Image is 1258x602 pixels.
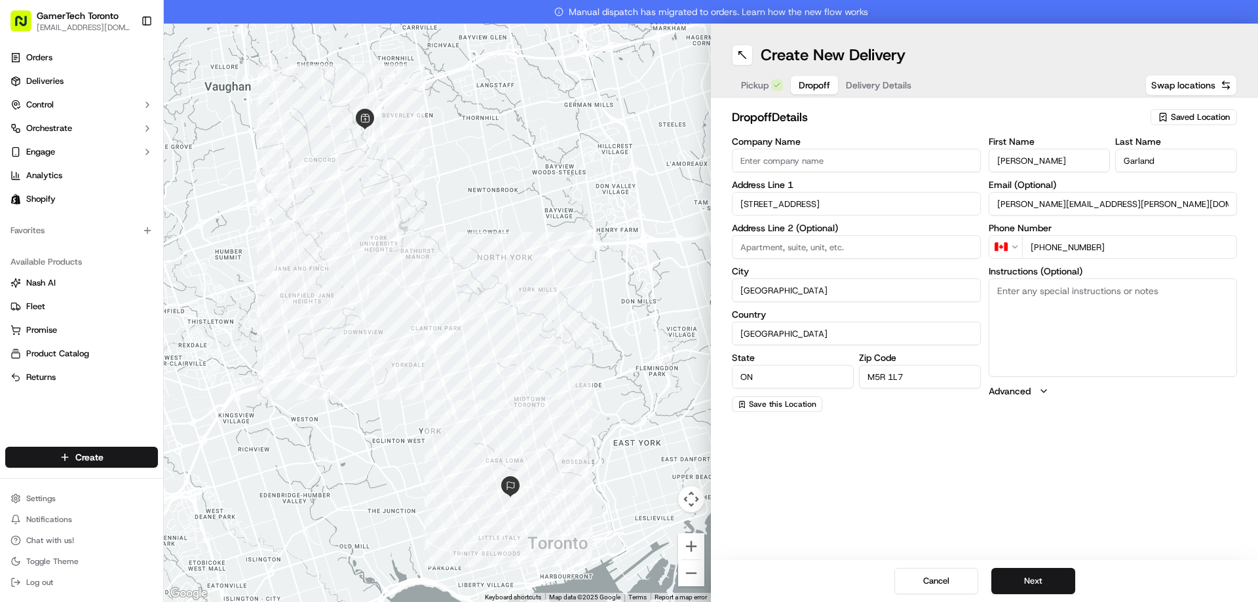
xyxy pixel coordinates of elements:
a: Deliveries [5,71,158,92]
p: Welcome 👋 [13,52,238,73]
input: Enter city [732,278,981,302]
button: Control [5,94,158,115]
input: Apartment, suite, unit, etc. [732,235,981,259]
input: Enter phone number [1022,235,1238,259]
img: 1736555255976-a54dd68f-1ca7-489b-9aae-adbdc363a1c4 [26,239,37,250]
button: Save this Location [732,396,822,412]
label: Address Line 1 [732,180,981,189]
button: Swap locations [1145,75,1237,96]
label: First Name [989,137,1111,146]
img: Google [167,585,210,602]
span: Analytics [26,170,62,181]
span: Log out [26,577,53,588]
span: [DATE] [116,238,143,249]
button: Toggle Theme [5,552,158,571]
span: Delivery Details [846,79,911,92]
label: Zip Code [859,353,981,362]
button: Returns [5,367,158,388]
span: Orders [26,52,52,64]
label: City [732,267,981,276]
span: Deliveries [26,75,64,87]
button: Chat with us! [5,531,158,550]
button: Product Catalog [5,343,158,364]
span: Dropoff [799,79,830,92]
input: Enter country [732,322,981,345]
button: Engage [5,141,158,162]
label: Last Name [1115,137,1237,146]
button: Advanced [989,385,1238,398]
input: Enter email address [989,192,1238,216]
label: Phone Number [989,223,1238,233]
a: Fleet [10,301,153,312]
button: Cancel [894,568,978,594]
input: Enter company name [732,149,981,172]
label: Email (Optional) [989,180,1238,189]
input: Enter address [732,192,981,216]
a: Terms (opens in new tab) [628,593,647,601]
a: Promise [10,324,153,336]
button: Zoom out [678,560,704,586]
div: Favorites [5,220,158,241]
span: Product Catalog [26,348,89,360]
span: Save this Location [749,399,816,409]
span: [PERSON_NAME] [41,238,106,249]
span: • [109,203,113,214]
img: 8571987876998_91fb9ceb93ad5c398215_72.jpg [28,125,51,149]
img: 1736555255976-a54dd68f-1ca7-489b-9aae-adbdc363a1c4 [26,204,37,214]
button: See all [203,168,238,183]
button: Nash AI [5,273,158,293]
a: Powered byPylon [92,324,159,335]
button: Next [991,568,1075,594]
img: Nash [13,13,39,39]
a: 📗Knowledge Base [8,288,105,311]
div: 📗 [13,294,24,305]
span: Toggle Theme [26,556,79,567]
input: Enter zip code [859,365,981,388]
button: Map camera controls [678,486,704,512]
div: Past conversations [13,170,88,181]
h2: dropoff Details [732,108,1143,126]
label: Instructions (Optional) [989,267,1238,276]
span: Nash AI [26,277,56,289]
span: Notifications [26,514,72,525]
a: Product Catalog [10,348,153,360]
label: Company Name [732,137,981,146]
button: Fleet [5,296,158,317]
button: Start new chat [223,129,238,145]
span: [PERSON_NAME] [41,203,106,214]
button: Orchestrate [5,118,158,139]
img: Grace Nketiah [13,226,34,247]
span: Knowledge Base [26,293,100,306]
input: Enter state [732,365,854,388]
input: Enter first name [989,149,1111,172]
input: Enter last name [1115,149,1237,172]
div: 💻 [111,294,121,305]
a: Open this area in Google Maps (opens a new window) [167,585,210,602]
a: Orders [5,47,158,68]
span: Create [75,451,104,464]
span: Shopify [26,193,56,205]
span: Saved Location [1171,111,1230,123]
label: State [732,353,854,362]
img: Shopify logo [10,194,21,204]
button: Create [5,447,158,468]
img: 1736555255976-a54dd68f-1ca7-489b-9aae-adbdc363a1c4 [13,125,37,149]
span: Control [26,99,54,111]
div: Available Products [5,252,158,273]
button: Log out [5,573,158,592]
button: Saved Location [1151,108,1237,126]
label: Country [732,310,981,319]
span: Swap locations [1151,79,1215,92]
a: Report a map error [655,593,707,601]
span: • [109,238,113,249]
input: Got a question? Start typing here... [34,85,236,98]
h1: Create New Delivery [761,45,905,66]
span: API Documentation [124,293,210,306]
span: Returns [26,371,56,383]
a: Nash AI [10,277,153,289]
button: GamerTech Toronto[EMAIL_ADDRESS][DOMAIN_NAME] [5,5,136,37]
span: Engage [26,146,55,158]
span: Pylon [130,325,159,335]
span: [DATE] [116,203,143,214]
button: Notifications [5,510,158,529]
